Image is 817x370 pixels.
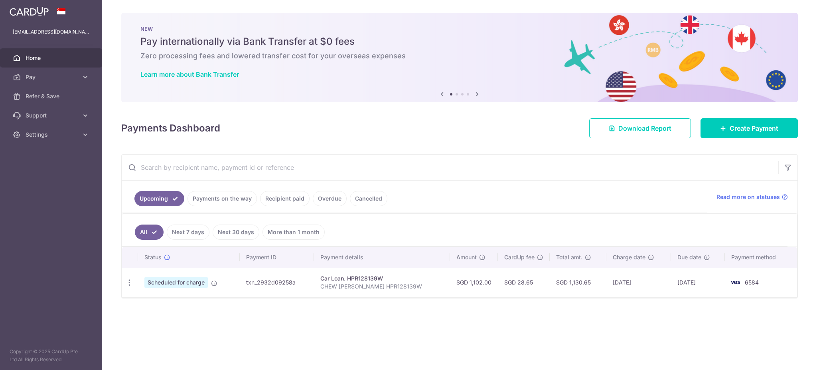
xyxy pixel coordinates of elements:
span: Scheduled for charge [144,277,208,288]
td: [DATE] [606,268,671,297]
a: Learn more about Bank Transfer [140,70,239,78]
img: Bank transfer banner [121,13,798,102]
a: Upcoming [134,191,184,206]
div: Car Loan. HPR128139W [320,275,444,282]
span: Support [26,111,78,119]
a: Recipient paid [260,191,310,206]
a: Next 30 days [213,225,259,240]
span: Download Report [618,123,671,133]
a: Read more on statuses [716,193,788,201]
span: Read more on statuses [716,193,780,201]
a: Payments on the way [187,191,257,206]
th: Payment details [314,247,450,268]
span: CardUp fee [504,253,535,261]
td: SGD 1,102.00 [450,268,498,297]
p: [EMAIL_ADDRESS][DOMAIN_NAME] [13,28,89,36]
a: Create Payment [701,118,798,138]
h4: Payments Dashboard [121,121,220,135]
span: Charge date [613,253,645,261]
span: Settings [26,131,78,139]
span: Due date [677,253,701,261]
a: Next 7 days [167,225,209,240]
a: More than 1 month [262,225,325,240]
h5: Pay internationally via Bank Transfer at $0 fees [140,35,779,48]
a: Download Report [589,118,691,138]
td: txn_2932d09258a [240,268,314,297]
img: CardUp [10,6,49,16]
span: Status [144,253,162,261]
th: Payment method [725,247,797,268]
span: Total amt. [556,253,582,261]
a: Cancelled [350,191,387,206]
span: Amount [456,253,477,261]
span: 6584 [745,279,759,286]
th: Payment ID [240,247,314,268]
p: CHEW [PERSON_NAME] HPR128139W [320,282,444,290]
input: Search by recipient name, payment id or reference [122,155,778,180]
td: SGD 1,130.65 [550,268,607,297]
h6: Zero processing fees and lowered transfer cost for your overseas expenses [140,51,779,61]
span: Home [26,54,78,62]
a: Overdue [313,191,347,206]
a: All [135,225,164,240]
span: Create Payment [730,123,778,133]
img: Bank Card [727,278,743,287]
p: NEW [140,26,779,32]
td: [DATE] [671,268,725,297]
span: Pay [26,73,78,81]
span: Refer & Save [26,92,78,100]
td: SGD 28.65 [498,268,550,297]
